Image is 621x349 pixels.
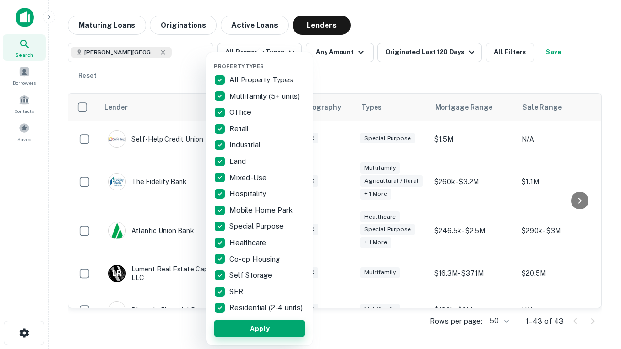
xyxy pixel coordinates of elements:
[229,139,262,151] p: Industrial
[229,286,245,298] p: SFR
[229,107,253,118] p: Office
[229,91,302,102] p: Multifamily (5+ units)
[572,240,621,287] iframe: Chat Widget
[214,320,305,337] button: Apply
[229,270,274,281] p: Self Storage
[229,237,268,249] p: Healthcare
[229,302,305,314] p: Residential (2-4 units)
[229,221,286,232] p: Special Purpose
[229,188,268,200] p: Hospitality
[229,205,294,216] p: Mobile Home Park
[229,74,295,86] p: All Property Types
[229,254,282,265] p: Co-op Housing
[229,172,269,184] p: Mixed-Use
[214,63,264,69] span: Property Types
[229,156,248,167] p: Land
[229,123,251,135] p: Retail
